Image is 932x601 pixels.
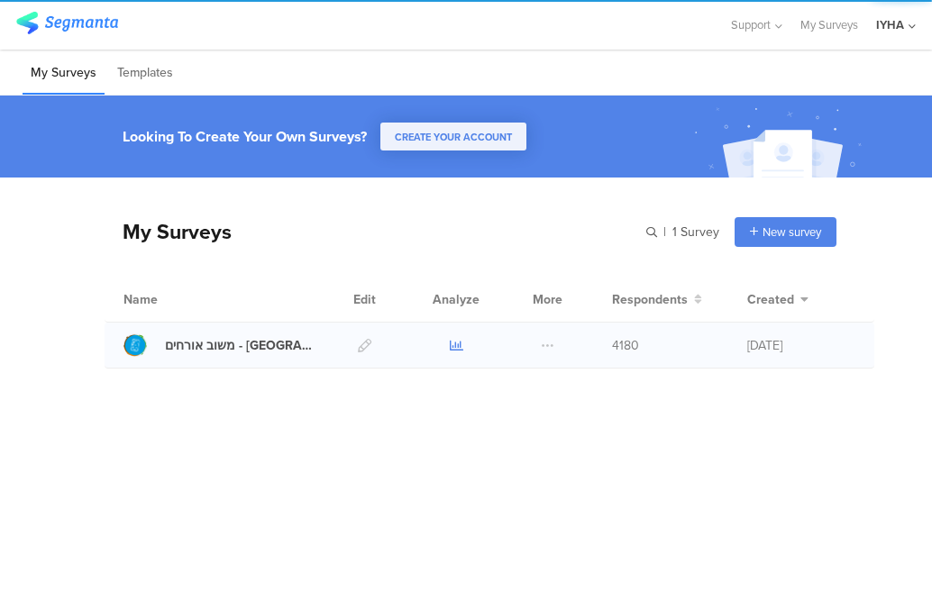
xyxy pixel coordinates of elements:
[688,101,873,183] img: create_account_image.svg
[747,290,809,309] button: Created
[105,216,232,247] div: My Surveys
[672,223,719,241] span: 1 Survey
[123,290,232,309] div: Name
[763,223,821,241] span: New survey
[747,290,794,309] span: Created
[165,336,318,355] div: משוב אורחים - בית שאן
[123,333,318,357] a: משוב אורחים - [GEOGRAPHIC_DATA]
[123,126,367,147] div: Looking To Create Your Own Surveys?
[16,12,118,34] img: segmanta logo
[612,290,688,309] span: Respondents
[731,16,771,33] span: Support
[612,336,639,355] span: 4180
[747,336,855,355] div: [DATE]
[876,16,904,33] div: IYHA
[395,130,512,144] span: CREATE YOUR ACCOUNT
[661,223,669,241] span: |
[109,52,181,95] li: Templates
[23,52,105,95] li: My Surveys
[612,290,702,309] button: Respondents
[380,123,526,150] button: CREATE YOUR ACCOUNT
[528,277,567,322] div: More
[345,277,384,322] div: Edit
[429,277,483,322] div: Analyze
